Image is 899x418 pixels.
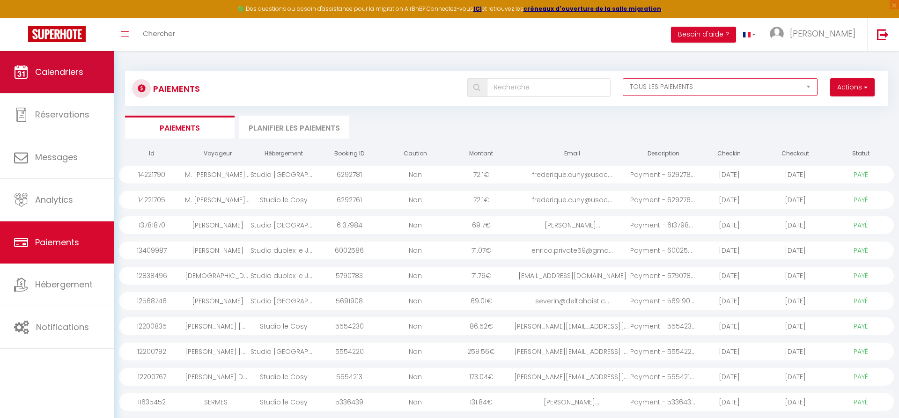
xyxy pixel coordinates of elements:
div: 11635452 [119,393,185,411]
div: 12200792 [119,343,185,360]
div: 13409987 [119,242,185,259]
div: Studio le Cosy [251,191,317,209]
div: [PERSON_NAME][EMAIL_ADDRESS][PERSON_NAME][DOMAIN_NAME] [514,368,630,386]
div: 13781870 [119,216,185,234]
img: Super Booking [28,26,86,42]
strong: ICI [473,5,482,13]
li: Planifier les paiements [239,116,349,139]
div: Non [383,368,449,386]
div: [PERSON_NAME][EMAIL_ADDRESS][PERSON_NAME][DOMAIN_NAME] [514,343,630,360]
div: [DATE] [696,368,762,386]
div: 5554213 [317,368,383,386]
div: Studio [GEOGRAPHIC_DATA] [251,292,317,310]
div: [DATE] [762,242,828,259]
div: [DATE] [696,166,762,183]
span: Paiements [35,236,79,248]
div: 6292761 [317,191,383,209]
div: Studio [GEOGRAPHIC_DATA] [251,216,317,234]
button: Actions [830,78,875,97]
th: Checkin [696,146,762,162]
th: Statut [828,146,894,162]
div: 131.84 [448,393,514,411]
a: Chercher [136,18,182,51]
div: Non [383,166,449,183]
div: [DATE] [762,292,828,310]
span: € [486,246,491,255]
div: [DATE] [696,343,762,360]
div: Non [383,317,449,335]
div: 5336439 [317,393,383,411]
div: [EMAIL_ADDRESS][DOMAIN_NAME] [514,267,630,285]
div: [PERSON_NAME] [GEOGRAPHIC_DATA] SAS [PERSON_NAME] [185,317,251,335]
div: [DATE] [696,292,762,310]
div: 71.79 [448,267,514,285]
div: 69.01 [448,292,514,310]
div: [DATE] [762,343,828,360]
button: Besoin d'aide ? [671,27,736,43]
th: Checkout [762,146,828,162]
div: 71.07 [448,242,514,259]
span: Réservations [35,109,89,120]
div: Payment - 5790783 - ... [630,267,696,285]
div: 5790783 [317,267,383,285]
div: 12200835 [119,317,185,335]
div: 173.04 [448,368,514,386]
span: Chercher [143,29,175,38]
div: M. [PERSON_NAME] SEW USOCOME SAS [185,166,251,183]
div: Studio [GEOGRAPHIC_DATA] [251,166,317,183]
div: SERMES . [185,393,251,411]
div: 6292781 [317,166,383,183]
span: Hébergement [35,279,93,290]
div: [PERSON_NAME] [185,216,251,234]
span: Notifications [36,321,89,333]
div: [DATE] [762,267,828,285]
th: Voyageur [185,146,251,162]
div: [DATE] [762,216,828,234]
div: [PERSON_NAME]... [514,216,630,234]
span: € [484,170,489,179]
div: 69.7 [448,216,514,234]
th: Montant [448,146,514,162]
div: [PERSON_NAME] Denver SAS Demenchuk [PERSON_NAME] [185,368,251,386]
div: [DATE] [696,393,762,411]
span: € [484,195,489,205]
div: 12568746 [119,292,185,310]
span: Calendriers [35,66,83,78]
div: Non [383,267,449,285]
div: Payment - 5554230 - ... [630,317,696,335]
span: Analytics [35,194,73,205]
th: Booking ID [317,146,383,162]
div: [DEMOGRAPHIC_DATA][PERSON_NAME] [185,267,251,285]
h3: Paiements [153,78,200,99]
span: € [488,372,494,381]
div: frederique.cuny@usoc... [514,191,630,209]
div: severin@deltahoist.c... [514,292,630,310]
div: [PERSON_NAME] [185,292,251,310]
span: € [486,271,491,280]
div: [PERSON_NAME] [GEOGRAPHIC_DATA] SAS [PERSON_NAME] [185,343,251,360]
div: [DATE] [696,317,762,335]
div: enrico.private59@gma... [514,242,630,259]
div: [PERSON_NAME][EMAIL_ADDRESS][PERSON_NAME][DOMAIN_NAME] [514,317,630,335]
div: Payment - 5336439 - ... [630,393,696,411]
th: Description [630,146,696,162]
div: [DATE] [696,242,762,259]
a: créneaux d'ouverture de la salle migration [523,5,661,13]
th: Caution [383,146,449,162]
div: [DATE] [696,216,762,234]
div: [PERSON_NAME] [185,242,251,259]
div: Payment - 6292781 - ... [630,166,696,183]
div: [DATE] [696,191,762,209]
span: € [487,397,493,407]
div: [DATE] [762,317,828,335]
span: [PERSON_NAME] [790,28,855,39]
div: Payment - 5554220 - ... [630,343,696,360]
div: 72.1 [448,166,514,183]
div: 6137984 [317,216,383,234]
div: 5554230 [317,317,383,335]
div: 6002586 [317,242,383,259]
div: Studio duplex le Jungle [251,242,317,259]
th: Hébergement [251,146,317,162]
span: € [487,322,493,331]
div: 72.1 [448,191,514,209]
